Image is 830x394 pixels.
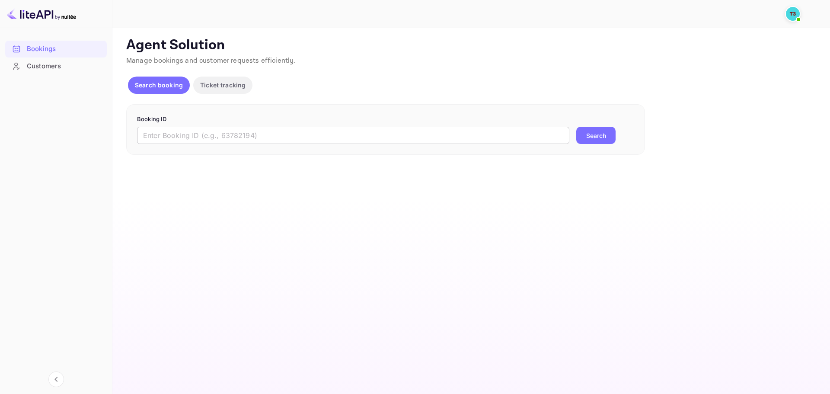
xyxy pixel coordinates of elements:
p: Booking ID [137,115,634,124]
p: Search booking [135,80,183,90]
span: Manage bookings and customer requests efficiently. [126,56,296,65]
img: LiteAPI logo [7,7,76,21]
img: Traveloka 3PS03 [786,7,800,21]
p: Ticket tracking [200,80,246,90]
button: Search [576,127,616,144]
div: Bookings [27,44,102,54]
input: Enter Booking ID (e.g., 63782194) [137,127,569,144]
button: Collapse navigation [48,372,64,387]
div: Customers [27,61,102,71]
a: Bookings [5,41,107,57]
p: Agent Solution [126,37,814,54]
a: Customers [5,58,107,74]
div: Bookings [5,41,107,58]
div: Customers [5,58,107,75]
